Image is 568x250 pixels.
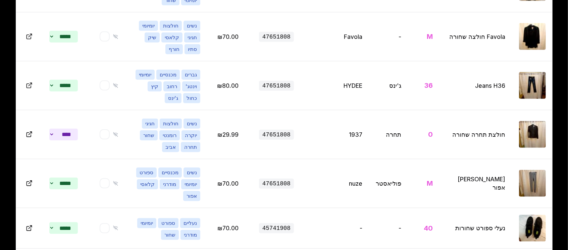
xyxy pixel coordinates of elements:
[301,110,369,159] td: 1937
[163,81,180,91] span: רחוב
[217,33,239,40] span: ערוך מחיר
[369,110,408,159] td: תחרה
[440,208,512,248] td: נעלי ספורט שחורות
[159,130,180,140] span: רומנטי
[519,72,546,99] img: Jeans H36
[158,218,178,228] span: ספורט
[259,32,294,42] span: 47651808
[158,168,182,178] span: מכנסיים
[369,208,408,248] td: -
[183,191,200,201] span: אפור
[182,81,200,91] span: וינטג'
[22,128,36,141] button: Open in new tab
[259,223,294,233] span: 45741908
[165,93,182,103] span: ג'ינס
[217,180,239,187] span: ערוך מחיר
[181,142,200,152] span: תחרה
[519,215,546,242] img: נעלי ספורט שחורות
[22,222,36,235] button: Open in new tab
[440,159,512,208] td: [PERSON_NAME] אפור
[301,12,369,61] td: Favola
[137,218,156,228] span: יומיומי
[440,110,512,159] td: חולצת תחרה שחורה
[22,177,36,190] button: Open in new tab
[184,168,200,178] span: נשים
[145,33,160,43] span: שיק
[142,119,158,129] span: חגיגי
[519,23,546,50] img: Favola חולצה שחורה
[160,21,182,31] span: חולצות
[139,21,158,31] span: יומיומי
[136,70,155,80] span: יומיומי
[259,81,294,91] span: 47651808
[440,12,512,61] td: Favola חולצה שחורה
[217,82,239,89] span: ערוך מחיר
[148,81,162,91] span: קיץ
[259,179,294,189] span: 47651808
[180,230,200,240] span: מודרני
[519,170,546,197] img: טייץ נוזה אפור
[440,61,512,110] td: Jeans H36
[185,44,200,54] span: סתיו
[408,110,440,159] td: 0
[369,61,408,110] td: ג'ינס
[301,159,369,208] td: nuze
[217,225,239,232] span: ערוך מחיר
[160,179,179,189] span: מודרני
[137,179,158,189] span: קלאסי
[165,44,183,54] span: חורף
[184,119,200,129] span: נשים
[184,21,200,31] span: נשים
[408,208,440,248] td: 40
[408,61,440,110] td: 36
[183,93,200,103] span: כחול
[180,218,200,228] span: נעליים
[181,179,200,189] span: יומיומי
[184,33,200,43] span: חגיגי
[161,230,179,240] span: שחור
[301,208,369,248] td: -
[136,168,157,178] span: ספורט
[156,70,180,80] span: מכנסיים
[182,130,200,140] span: יוקרה
[22,30,36,43] button: Open in new tab
[369,159,408,208] td: פוליאסטר
[161,33,183,43] span: קלאסי
[301,61,369,110] td: HYDEE
[217,131,239,138] span: ערוך מחיר
[369,12,408,61] td: -
[22,79,36,92] button: Open in new tab
[519,121,546,148] img: חולצת תחרה שחורה
[160,119,182,129] span: חולצות
[182,70,200,80] span: גברים
[140,130,158,140] span: שחור
[259,130,294,140] span: 47651808
[162,142,179,152] span: אביב
[408,12,440,61] td: M
[408,159,440,208] td: M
